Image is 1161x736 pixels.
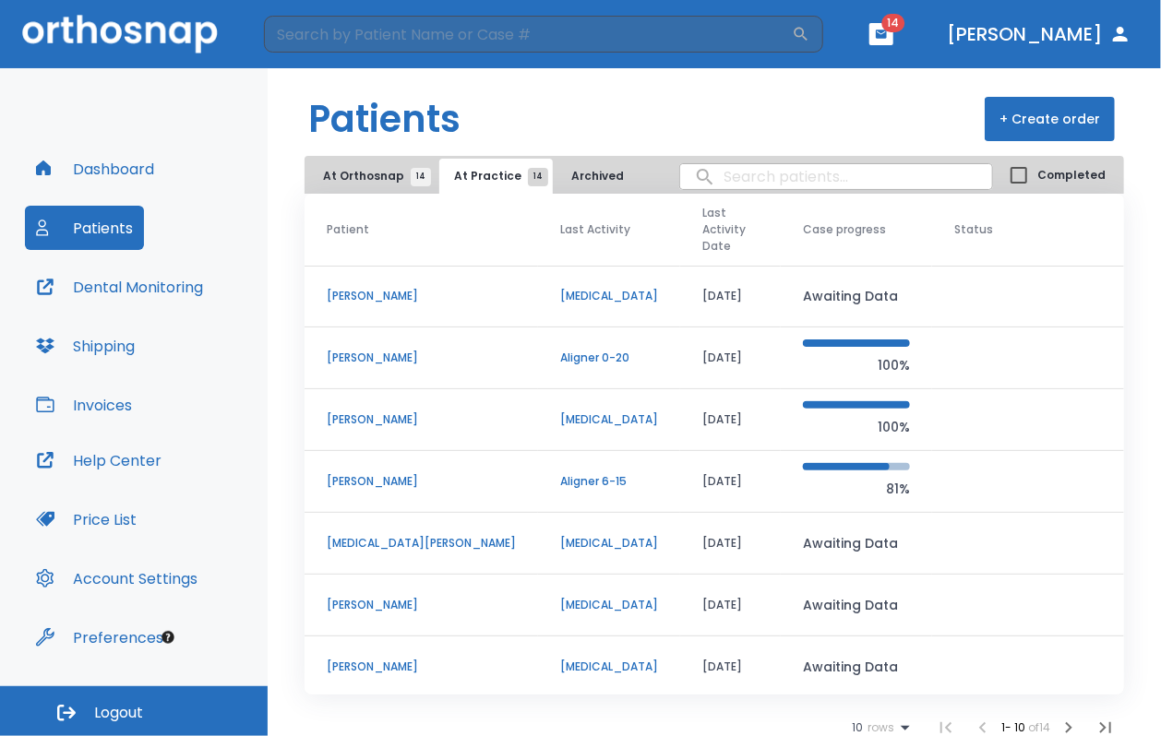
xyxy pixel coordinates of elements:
[327,350,516,366] p: [PERSON_NAME]
[803,285,910,307] p: Awaiting Data
[680,327,781,389] td: [DATE]
[25,206,144,250] button: Patients
[1028,719,1050,735] span: of 14
[25,497,148,541] button: Price List
[25,265,214,309] button: Dental Monitoring
[985,97,1115,141] button: + Create order
[560,411,658,428] p: [MEDICAL_DATA]
[803,221,886,238] span: Case progress
[680,575,781,636] td: [DATE]
[852,721,863,734] span: 10
[680,451,781,513] td: [DATE]
[560,597,658,613] p: [MEDICAL_DATA]
[264,16,792,53] input: Search by Patient Name or Case #
[22,15,218,53] img: Orthosnap
[702,205,746,255] span: Last Activity Date
[680,266,781,327] td: [DATE]
[308,91,461,147] h1: Patients
[803,478,910,500] p: 81%
[327,411,516,428] p: [PERSON_NAME]
[25,324,146,368] button: Shipping
[882,14,905,32] span: 14
[327,221,369,238] span: Patient
[327,659,516,675] p: [PERSON_NAME]
[940,18,1139,51] button: [PERSON_NAME]
[327,597,516,613] p: [PERSON_NAME]
[803,416,910,438] p: 100%
[25,615,174,659] button: Preferences
[25,556,209,600] button: Account Settings
[863,721,894,734] span: rows
[560,288,658,304] p: [MEDICAL_DATA]
[160,629,176,646] div: Tooltip anchor
[803,532,910,554] p: Awaiting Data
[954,221,993,238] span: Status
[680,159,992,195] input: search
[560,221,630,238] span: Last Activity
[327,288,516,304] p: [PERSON_NAME]
[680,513,781,575] td: [DATE]
[411,168,431,186] span: 14
[680,389,781,451] td: [DATE]
[94,703,143,723] span: Logout
[560,659,658,675] p: [MEDICAL_DATA]
[308,159,628,194] div: tabs
[528,168,548,186] span: 14
[1001,719,1028,735] span: 1 - 10
[803,594,910,616] p: Awaiting Data
[1037,167,1106,184] span: Completed
[327,473,516,490] p: [PERSON_NAME]
[454,168,538,184] span: At Practice
[327,535,516,552] p: [MEDICAL_DATA][PERSON_NAME]
[560,535,658,552] p: [MEDICAL_DATA]
[803,656,910,678] p: Awaiting Data
[803,354,910,376] p: 100%
[323,168,421,184] span: At Orthosnap
[560,350,658,366] p: Aligner 0-20
[560,473,658,490] p: Aligner 6-15
[571,168,640,184] span: Archived
[680,636,781,698] td: [DATE]
[25,147,165,191] button: Dashboard
[25,383,143,427] button: Invoices
[25,438,173,482] button: Help Center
